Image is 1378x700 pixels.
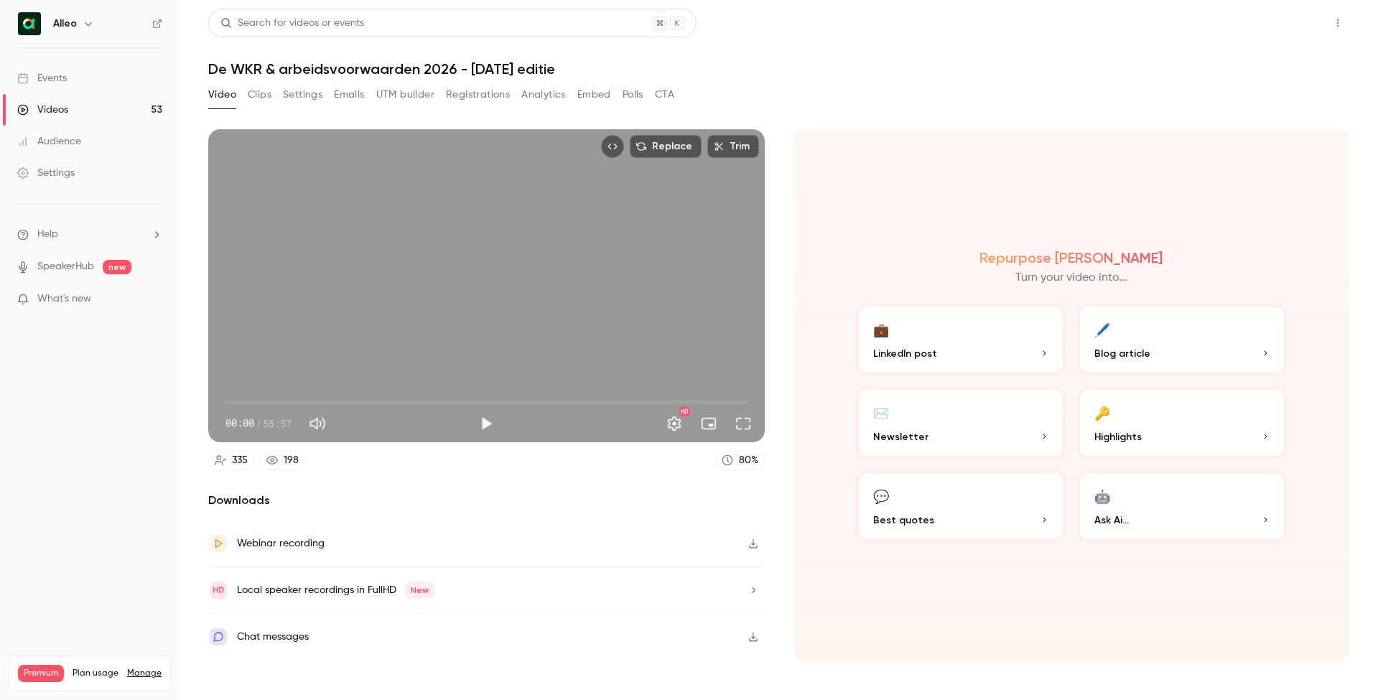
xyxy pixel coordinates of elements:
iframe: Noticeable Trigger [145,293,162,306]
div: ✉️ [873,401,889,424]
div: Local speaker recordings in FullHD [237,582,434,599]
div: 00:00 [225,416,292,431]
span: new [103,260,131,274]
span: New [405,582,434,599]
span: Highlights [1094,429,1142,444]
span: Blog article [1094,346,1150,361]
div: 💬 [873,485,889,507]
button: Turn on miniplayer [694,409,723,438]
li: help-dropdown-opener [17,227,162,242]
button: Embed [577,83,611,106]
div: Events [17,71,67,85]
div: Audience [17,134,81,149]
button: Emails [334,83,364,106]
h2: Downloads [208,492,765,509]
button: Registrations [446,83,510,106]
div: 🔑 [1094,401,1110,424]
div: 💼 [873,318,889,340]
span: Premium [18,665,64,682]
button: Settings [283,83,322,106]
a: Manage [127,668,162,679]
span: Newsletter [873,429,928,444]
button: 💬Best quotes [856,470,1066,542]
a: 80% [715,451,765,470]
button: 💼LinkedIn post [856,304,1066,375]
span: Best quotes [873,513,934,528]
span: Help [37,227,58,242]
div: Settings [17,166,75,180]
button: Play [472,409,501,438]
h6: Alleo [53,17,77,31]
button: 🔑Highlights [1077,387,1287,459]
button: Trim [707,135,759,158]
a: 335 [208,451,254,470]
button: Clips [248,83,271,106]
div: HD [679,407,689,416]
button: Replace [630,135,702,158]
h2: Repurpose [PERSON_NAME] [979,249,1163,266]
div: 335 [232,453,248,468]
p: Turn your video into... [1015,269,1127,286]
span: 00:00 [225,416,254,431]
h1: De WKR & arbeidsvoorwaarden 2026 - [DATE] editie [208,60,1349,78]
button: ✉️Newsletter [856,387,1066,459]
div: Webinar recording [237,535,325,552]
img: Alleo [18,12,41,35]
a: 198 [260,451,305,470]
div: 🖊️ [1094,318,1110,340]
div: 80 % [739,453,758,468]
span: Ask Ai... [1094,513,1129,528]
div: Videos [17,103,68,117]
button: Video [208,83,236,106]
a: SpeakerHub [37,259,94,274]
button: Analytics [521,83,566,106]
button: Embed video [601,135,624,158]
button: Mute [303,409,332,438]
div: Chat messages [237,628,309,645]
button: Settings [660,409,689,438]
span: Plan usage [73,668,118,679]
span: What's new [37,291,91,307]
span: 55:57 [263,416,292,431]
div: 🤖 [1094,485,1110,507]
button: Top Bar Actions [1326,11,1349,34]
button: 🖊️Blog article [1077,304,1287,375]
span: / [256,416,261,431]
span: LinkedIn post [873,346,937,361]
div: Search for videos or events [220,16,364,31]
button: Share [1258,9,1315,37]
button: CTA [655,83,674,106]
button: Full screen [729,409,758,438]
button: 🤖Ask Ai... [1077,470,1287,542]
button: Polls [623,83,643,106]
div: 198 [284,453,299,468]
button: UTM builder [376,83,434,106]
